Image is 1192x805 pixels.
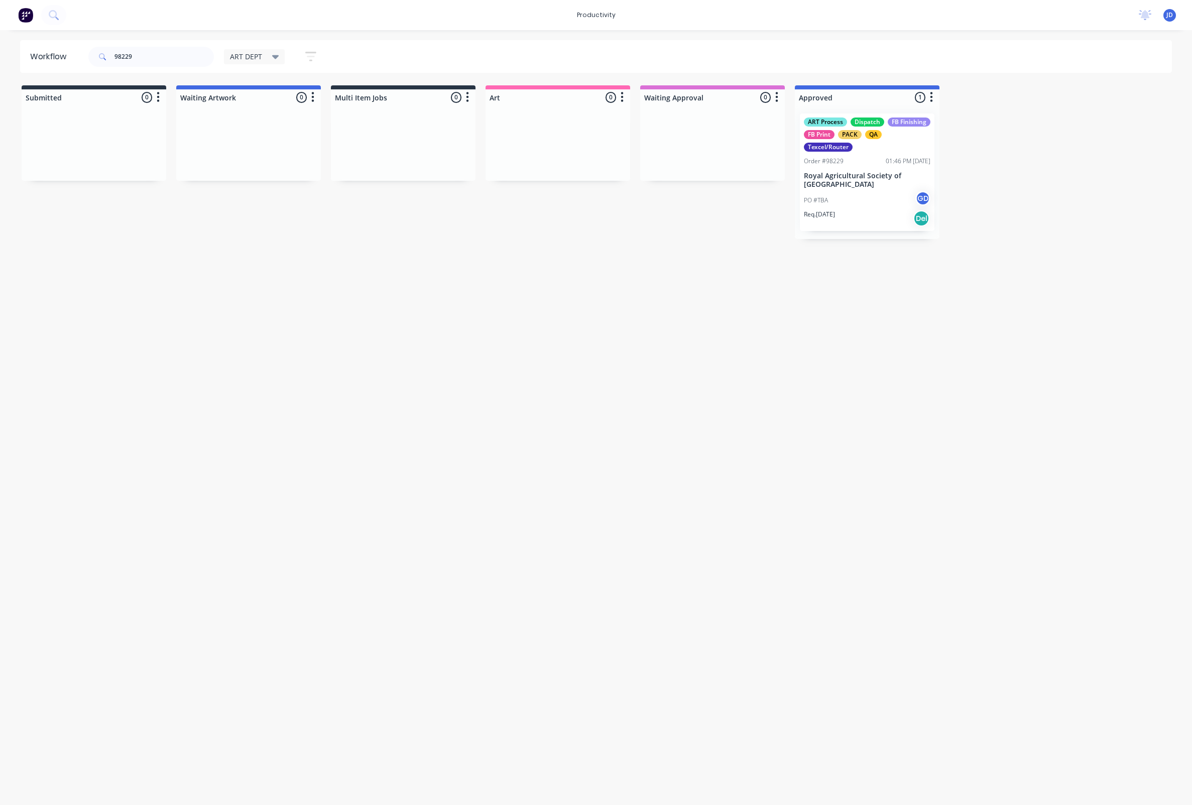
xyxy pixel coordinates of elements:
div: Order #98229 [804,157,844,166]
p: Req. [DATE] [804,210,835,219]
div: PACK [838,130,862,139]
div: productivity [572,8,621,23]
div: GD [915,191,930,206]
p: PO #TBA [804,196,828,205]
div: FB Finishing [888,118,930,127]
div: ART ProcessDispatchFB FinishingFB PrintPACKQATexcel/RouterOrder #9822901:46 PM [DATE]Royal Agricu... [800,113,934,231]
div: Workflow [30,51,71,63]
div: QA [865,130,882,139]
p: Royal Agricultural Society of [GEOGRAPHIC_DATA] [804,172,930,189]
span: ART DEPT [230,51,262,62]
span: JD [1166,11,1173,20]
div: FB Print [804,130,835,139]
div: Texcel/Router [804,143,853,152]
div: ART Process [804,118,847,127]
div: Dispatch [851,118,884,127]
div: Del [913,210,929,226]
img: Factory [18,8,33,23]
div: 01:46 PM [DATE] [886,157,930,166]
input: Search for orders... [114,47,214,67]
